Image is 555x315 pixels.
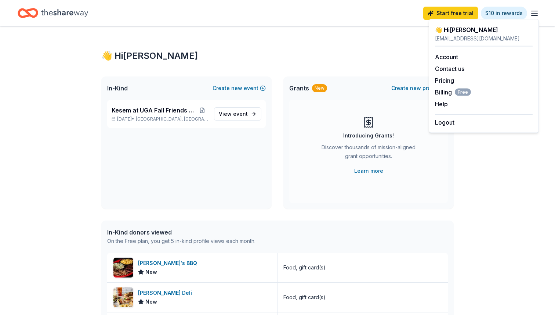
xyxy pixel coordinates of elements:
a: View event [214,107,261,121]
div: New [312,84,327,92]
span: new [410,84,421,93]
div: In-Kind donors viewed [107,228,255,237]
button: Createnewproject [391,84,448,93]
span: New [145,268,157,276]
button: BillingFree [435,88,471,97]
a: Pricing [435,77,454,84]
span: Billing [435,88,471,97]
span: In-Kind [107,84,128,93]
a: Account [435,53,458,61]
span: Grants [289,84,309,93]
a: Start free trial [423,7,478,20]
div: 👋 Hi [PERSON_NAME] [435,25,533,34]
p: [DATE] • [112,116,208,122]
span: Kesem at UGA Fall Friends and [DATE] [112,106,197,115]
div: [PERSON_NAME] Deli [138,289,195,297]
div: Introducing Grants! [343,131,394,140]
button: Contact us [435,64,464,73]
a: Home [18,4,88,22]
div: Discover thousands of mission-aligned grant opportunities. [319,143,418,164]
span: new [231,84,242,93]
div: Food, gift card(s) [283,293,326,302]
button: Logout [435,118,454,127]
span: Free [455,89,471,96]
span: event [233,111,248,117]
span: [GEOGRAPHIC_DATA], [GEOGRAPHIC_DATA] [136,116,208,122]
div: Food, gift card(s) [283,263,326,272]
a: $10 in rewards [481,7,527,20]
img: Image for McAlister's Deli [113,287,133,307]
div: 👋 Hi [PERSON_NAME] [101,50,454,62]
button: Createnewevent [213,84,266,93]
button: Help [435,100,448,108]
a: Learn more [354,167,383,175]
span: New [145,297,157,306]
div: [EMAIL_ADDRESS][DOMAIN_NAME] [435,34,533,43]
span: View [219,110,248,118]
img: Image for Sonny's BBQ [113,258,133,278]
div: On the Free plan, you get 5 in-kind profile views each month. [107,237,255,246]
div: [PERSON_NAME]'s BBQ [138,259,200,268]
